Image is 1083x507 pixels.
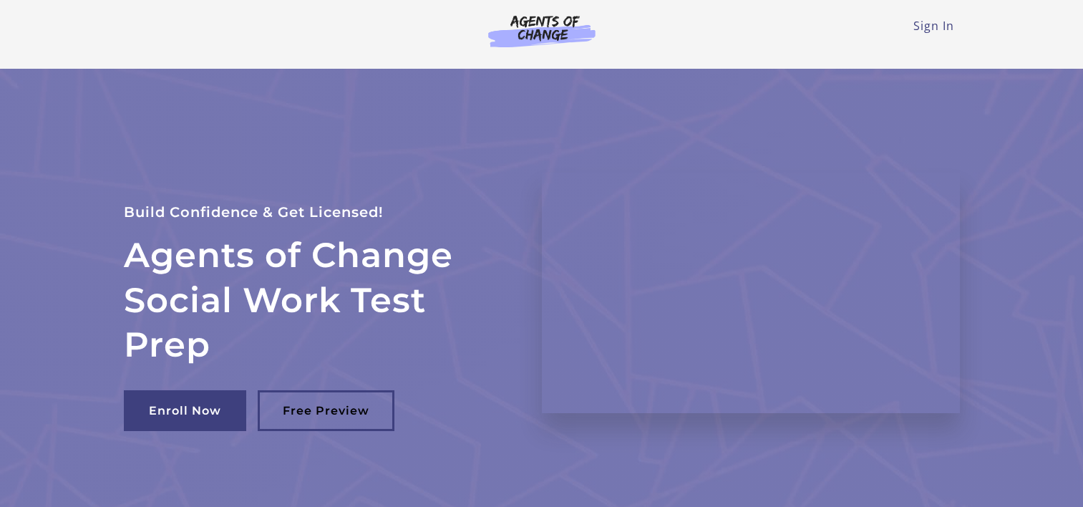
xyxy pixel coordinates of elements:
a: Enroll Now [124,390,246,431]
a: Sign In [913,18,954,34]
img: Agents of Change Logo [473,14,611,47]
a: Free Preview [258,390,394,431]
p: Build Confidence & Get Licensed! [124,201,507,224]
h2: Agents of Change Social Work Test Prep [124,233,507,367]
